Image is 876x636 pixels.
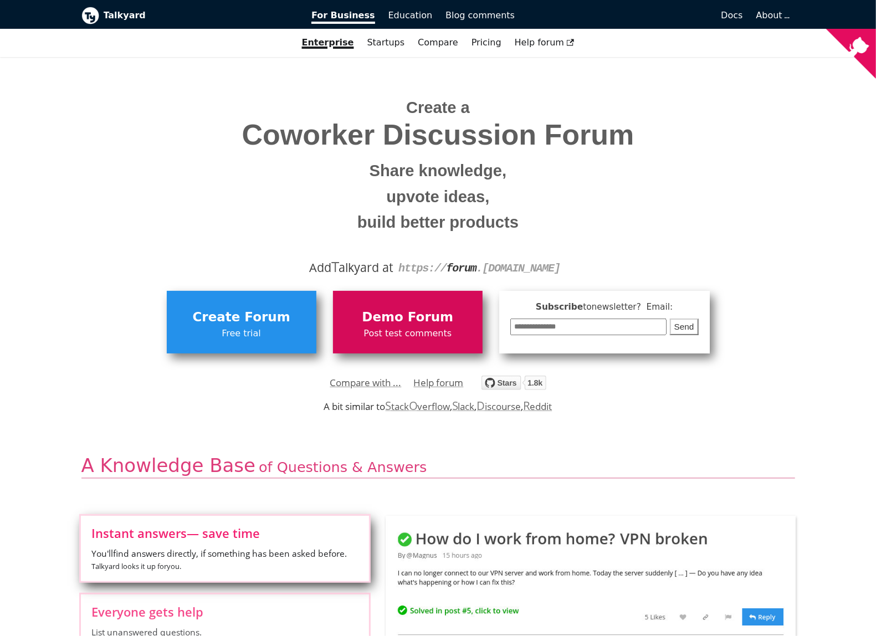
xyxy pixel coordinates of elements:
[104,8,296,23] b: Talkyard
[398,262,560,275] code: https:// . [DOMAIN_NAME]
[172,307,311,328] span: Create Forum
[409,398,418,413] span: O
[81,7,99,24] img: Talkyard logo
[90,209,787,235] small: build better products
[445,10,515,20] span: Blog comments
[418,37,458,48] a: Compare
[406,99,470,116] span: Create a
[333,291,483,353] a: Demo ForumPost test comments
[465,33,508,52] a: Pricing
[439,6,521,25] a: Blog comments
[339,326,477,341] span: Post test comments
[670,319,699,336] button: Send
[305,6,382,25] a: For Business
[167,291,316,353] a: Create ForumFree trial
[515,37,575,48] span: Help forum
[90,119,787,151] span: Coworker Discussion Forum
[90,184,787,210] small: upvote ideas,
[339,307,477,328] span: Demo Forum
[81,454,795,479] h2: A Knowledge Base
[452,400,474,413] a: Slack
[92,606,358,618] span: Everyone gets help
[386,400,450,413] a: StackOverflow
[447,262,477,275] strong: forum
[90,258,787,277] div: Add alkyard at
[477,398,485,413] span: D
[452,398,458,413] span: S
[481,376,546,390] img: talkyard.svg
[92,527,358,539] span: Instant answers — save time
[508,33,581,52] a: Help forum
[521,6,750,25] a: Docs
[481,377,546,393] a: Star debiki/talkyard on GitHub
[386,398,392,413] span: S
[259,459,427,475] span: of Questions & Answers
[311,10,375,24] span: For Business
[721,10,742,20] span: Docs
[172,326,311,341] span: Free trial
[90,158,787,184] small: Share knowledge,
[477,400,521,413] a: Discourse
[756,10,788,20] a: About
[414,375,464,391] a: Help forum
[523,400,552,413] a: Reddit
[92,561,182,571] small: Talkyard looks it up for you .
[583,302,673,312] span: to newsletter ? Email:
[295,33,361,52] a: Enterprise
[523,398,530,413] span: R
[81,7,296,24] a: Talkyard logoTalkyard
[510,300,699,314] span: Subscribe
[92,547,358,573] span: You'll find answers directly, if something has been asked before.
[331,257,339,276] span: T
[361,33,412,52] a: Startups
[382,6,439,25] a: Education
[388,10,433,20] span: Education
[330,375,402,391] a: Compare with ...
